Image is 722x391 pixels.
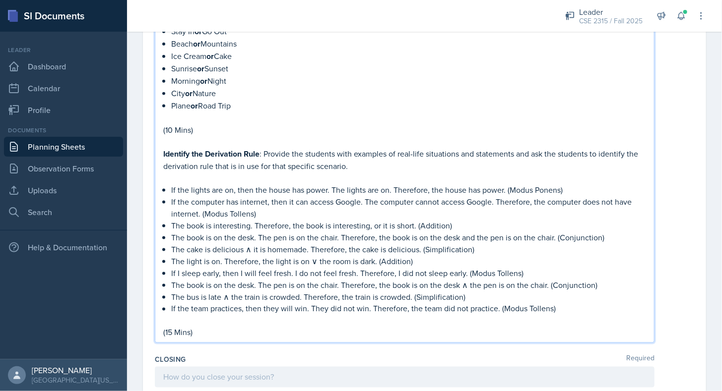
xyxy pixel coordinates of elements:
a: Planning Sheets [4,137,123,157]
div: Leader [4,46,123,55]
p: Plane Road Trip [171,100,646,112]
p: Beach Mountains [171,38,646,50]
p: The cake is delicious ∧ it is homemade. Therefore, the cake is delicious. (Simplification) [171,243,646,255]
strong: or [193,38,200,50]
p: The bus is late ∧ the train is crowded. Therefore, the train is crowded. (Simplification) [171,291,646,303]
p: The book is interesting. Therefore, the book is interesting, or it is short. (Addition) [171,220,646,231]
a: Profile [4,100,123,120]
p: The book is on the desk. The pen is on the chair. Therefore, the book is on the desk ∧ the pen is... [171,279,646,291]
p: Morning Night [171,75,646,87]
div: CSE 2315 / Fall 2025 [579,16,643,26]
p: If the team practices, then they will win. They did not win. Therefore, the team did not practice... [171,303,646,315]
a: Search [4,202,123,222]
div: [PERSON_NAME] [32,365,119,375]
p: (10 Mins) [163,124,646,136]
strong: Identify the Derivation Rule [163,148,260,160]
strong: or [206,51,214,62]
strong: or [197,63,204,74]
p: : Provide the students with examples of real-life situations and statements and ask the students ... [163,148,646,172]
label: Closing [155,355,186,365]
a: Calendar [4,78,123,98]
p: Sunrise Sunset [171,62,646,75]
div: [GEOGRAPHIC_DATA][US_STATE] [32,375,119,385]
strong: or [191,100,198,112]
p: (15 Mins) [163,327,646,338]
div: Documents [4,126,123,135]
p: If the computer has internet, then it can access Google. The computer cannot access Google. There... [171,196,646,220]
a: Dashboard [4,56,123,76]
strong: or [200,75,207,87]
p: If I sleep early, then I will feel fresh. I do not feel fresh. Therefore, I did not sleep early. ... [171,267,646,279]
p: The book is on the desk. The pen is on the chair. Therefore, the book is on the desk and the pen ... [171,231,646,243]
strong: or [185,88,193,99]
p: If the lights are on, then the house has power. The lights are on. Therefore, the house has power... [171,184,646,196]
div: Help & Documentation [4,237,123,257]
a: Uploads [4,180,123,200]
span: Required [626,355,655,365]
div: Leader [579,6,643,18]
a: Observation Forms [4,159,123,178]
p: The light is on. Therefore, the light is on ∨ the room is dark. (Addition) [171,255,646,267]
p: City Nature [171,87,646,100]
p: Ice Cream Cake [171,50,646,62]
